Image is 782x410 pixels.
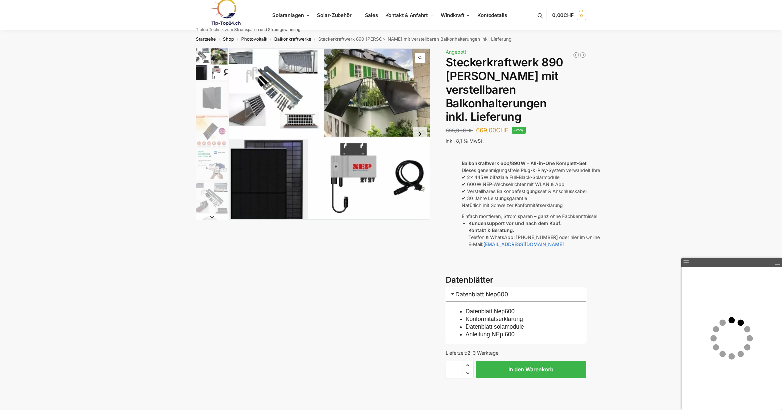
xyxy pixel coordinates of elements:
[229,48,430,220] li: 1 / 10
[194,181,228,214] li: 5 / 10
[196,36,216,42] a: Startseite
[446,361,462,378] input: Produktmenge
[385,12,428,18] span: Kontakt & Anfahrt
[196,149,228,180] img: H2c172fe1dfc145729fae6a5890126e09w.jpg_960x960_39c920dd-527c-43d8-9d2f-57e1d41b5fed_1445x
[468,220,713,248] li: Telefon & WhatsApp: [PHONE_NUMBER] oder hier im Online Chat unter E-Mail:
[774,259,780,265] a: Minimieren/Wiederherstellen
[223,36,234,42] a: Shop
[483,241,564,247] a: [EMAIL_ADDRESS][DOMAIN_NAME]
[512,127,526,134] span: -25%
[552,5,586,25] a: 0,00CHF 0
[462,160,586,166] strong: Balkonkraftwerk 600/890 W – All-in-One Komplett-Set
[468,227,514,233] strong: Kontakt & Beratung:
[365,12,378,18] span: Sales
[466,316,523,322] a: Konformitätserklärung
[413,127,427,141] button: Next slide
[196,115,228,147] img: Bificial 30 % mehr Leistung
[229,48,430,220] img: Komplett mit Balkonhalterung
[462,213,713,220] p: Einfach montieren, Strom sparen – ganz ohne Fachkenntnisse!
[476,127,508,134] bdi: 669,00
[317,12,352,18] span: Solar-Zubehör
[467,350,498,356] span: 2-3 Werktage
[573,52,579,58] a: Mega XXL 1780 Watt Steckerkraftwerk Genehmigungsfrei.
[446,49,466,55] span: Angebot!
[462,202,713,209] p: Natürlich mit Schweizer Konformitätserklärung
[382,0,436,30] a: Kontakt & Anfahrt
[466,308,515,315] a: Datenblatt Nep600
[216,37,223,42] span: /
[184,30,598,48] nav: Breadcrumb
[194,214,228,248] li: 6 / 10
[462,361,473,370] span: Increase quantity
[194,81,228,114] li: 2 / 10
[438,0,473,30] a: Windkraft
[446,274,586,286] h3: Datenblätter
[462,369,473,378] span: Reduce quantity
[274,36,311,42] a: Balkonkraftwerke
[446,56,586,124] h1: Steckerkraftwerk 890 [PERSON_NAME] mit verstellbaren Balkonhalterungen inkl. Lieferung
[446,127,473,134] bdi: 888,00
[463,127,473,134] span: CHF
[272,12,304,18] span: Solaranlagen
[196,48,228,80] img: Komplett mit Balkonhalterung
[196,182,228,214] img: Aufstaenderung-Balkonkraftwerk_713x
[496,127,508,134] span: CHF
[194,48,228,81] li: 1 / 10
[682,267,782,410] iframe: Live Hilfe
[196,28,300,32] p: Tiptop Technik zum Stromsparen und Stromgewinnung
[444,382,588,401] iframe: Sicherer Rahmen für schnelle Bezahlvorgänge
[234,37,241,42] span: /
[552,12,574,18] span: 0,00
[194,148,228,181] li: 4 / 10
[311,37,318,42] span: /
[441,12,464,18] span: Windkraft
[194,114,228,148] li: 3 / 10
[462,160,713,202] p: Dieses genehmigungsfreie Plug-&-Play-System verwandelt Ihren Balkon im Handumdrehen in eine Strom...
[477,12,507,18] span: Kontodetails
[579,52,586,58] a: Balkonkraftwerk 445/600 Watt Bificial
[466,331,515,338] a: Anleitung NEp 600
[475,0,510,30] a: Kontodetails
[466,323,524,330] a: Datenblatt solamodule
[683,259,689,266] a: ☰
[229,48,430,220] a: 860 Watt Komplett mit BalkonhalterungKomplett mit Balkonhalterung
[196,214,228,220] button: Next slide
[241,36,267,42] a: Photovoltaik
[267,37,274,42] span: /
[468,220,561,226] strong: Kundensupport vor und nach dem Kauf:
[577,11,586,20] span: 0
[446,350,498,356] span: Lieferzeit:
[446,287,586,302] h3: Datenblatt Nep600
[476,361,586,378] button: In den Warenkorb
[196,82,228,114] img: Maysun
[314,0,360,30] a: Solar-Zubehör
[446,138,484,144] span: inkl. 8,1 % MwSt.
[563,12,574,18] span: CHF
[362,0,381,30] a: Sales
